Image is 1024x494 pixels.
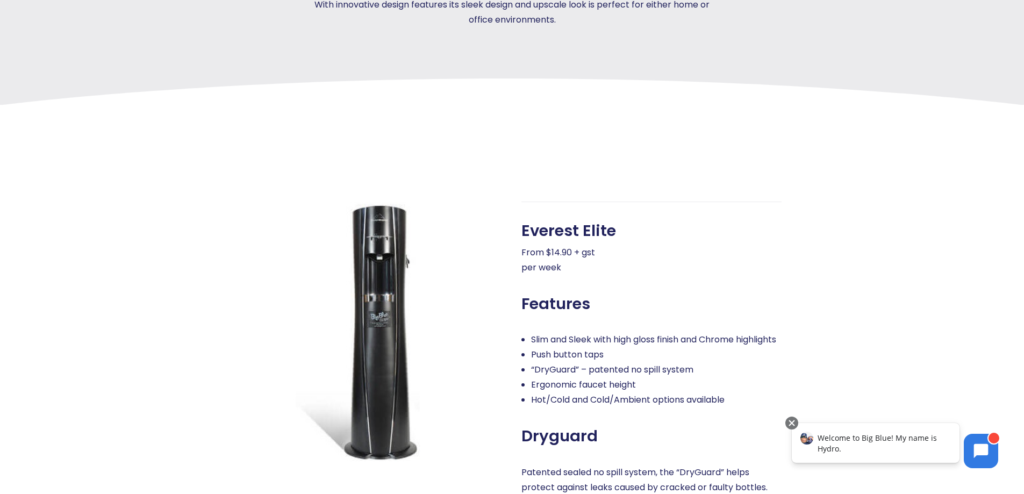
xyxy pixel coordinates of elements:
[521,245,782,275] p: From $14.90 + gst per week
[521,427,598,446] span: Dryguard
[531,392,782,407] li: Hot/Cold and Cold/Ambient options available
[780,414,1009,479] iframe: Chatbot
[531,377,782,392] li: Ergonomic faucet height
[531,362,782,377] li: “DryGuard” – patented no spill system
[521,295,590,313] span: Features
[531,347,782,362] li: Push button taps
[521,221,616,240] span: Everest Elite
[531,332,782,347] li: Slim and Sleek with high gloss finish and Chrome highlights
